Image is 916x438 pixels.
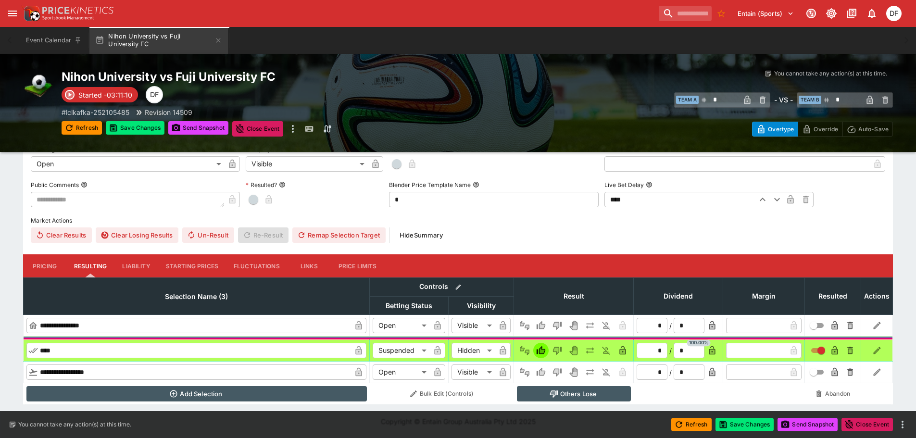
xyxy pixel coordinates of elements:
[370,278,514,297] th: Controls
[279,181,286,188] button: Resulted?
[78,90,132,100] p: Started -03:11:10
[858,124,889,134] p: Auto-Save
[714,6,729,21] button: No Bookmarks
[246,181,277,189] p: Resulted?
[566,343,581,358] button: Void
[473,181,479,188] button: Blender Price Template Name
[106,121,164,135] button: Save Changes
[715,418,774,431] button: Save Changes
[861,278,893,315] th: Actions
[456,300,506,312] span: Visibility
[582,364,598,380] button: Push
[246,156,368,172] div: Visible
[31,181,79,189] p: Public Comments
[604,181,644,189] p: Live Bet Delay
[550,364,565,380] button: Lose
[89,27,228,54] button: Nihon University vs Fuji University FC
[566,364,581,380] button: Void
[389,181,471,189] p: Blender Price Template Name
[31,156,225,172] div: Open
[238,227,289,243] span: Re-Result
[566,318,581,333] button: Void
[669,321,672,331] div: /
[62,69,477,84] h2: Copy To Clipboard
[158,254,226,277] button: Starting Prices
[676,96,699,104] span: Team A
[517,343,532,358] button: Not Set
[533,364,549,380] button: Win
[582,343,598,358] button: Push
[168,121,228,135] button: Send Snapshot
[778,418,838,431] button: Send Snapshot
[114,254,158,277] button: Liability
[687,340,711,347] span: 100.00%
[42,16,94,20] img: Sportsbook Management
[517,386,631,401] button: Others Lose
[842,122,893,137] button: Auto-Save
[31,213,885,227] label: Market Actions
[634,278,723,315] th: Dividend
[808,386,858,401] button: Abandon
[452,318,495,333] div: Visible
[514,278,634,315] th: Result
[803,5,820,22] button: Connected to PK
[23,254,66,277] button: Pricing
[31,227,92,243] button: Clear Results
[373,318,430,333] div: Open
[394,227,449,243] button: HideSummary
[146,86,163,103] div: David Foster
[62,107,129,117] p: Copy To Clipboard
[375,300,443,312] span: Betting Status
[752,122,893,137] div: Start From
[145,107,192,117] p: Revision 14509
[550,343,565,358] button: Lose
[646,181,652,188] button: Live Bet Delay
[452,281,464,293] button: Bulk edit
[752,122,798,137] button: Overtype
[154,291,238,302] span: Selection Name (3)
[226,254,288,277] button: Fluctuations
[582,318,598,333] button: Push
[723,278,805,315] th: Margin
[452,364,495,380] div: Visible
[599,343,614,358] button: Eliminated In Play
[81,181,88,188] button: Public Comments
[843,5,860,22] button: Documentation
[232,121,284,137] button: Close Event
[20,27,88,54] button: Event Calendar
[659,6,712,21] input: search
[533,343,549,358] button: Win
[287,121,299,137] button: more
[669,346,672,356] div: /
[897,419,908,430] button: more
[4,5,21,22] button: open drawer
[732,6,800,21] button: Select Tenant
[182,227,234,243] button: Un-Result
[841,418,893,431] button: Close Event
[774,95,793,105] h6: - VS -
[288,254,331,277] button: Links
[599,318,614,333] button: Eliminated In Play
[42,7,113,14] img: PriceKinetics
[517,364,532,380] button: Not Set
[863,5,880,22] button: Notifications
[517,318,532,333] button: Not Set
[768,124,794,134] p: Overtype
[533,318,549,333] button: Win
[21,4,40,23] img: PriceKinetics Logo
[774,69,887,78] p: You cannot take any action(s) at this time.
[799,96,821,104] span: Team B
[96,227,178,243] button: Clear Losing Results
[373,386,511,401] button: Bulk Edit (Controls)
[66,254,114,277] button: Resulting
[550,318,565,333] button: Lose
[62,121,102,135] button: Refresh
[669,367,672,377] div: /
[671,418,712,431] button: Refresh
[292,227,386,243] button: Remap Selection Target
[798,122,842,137] button: Override
[823,5,840,22] button: Toggle light/dark mode
[886,6,902,21] div: David Foster
[373,364,430,380] div: Open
